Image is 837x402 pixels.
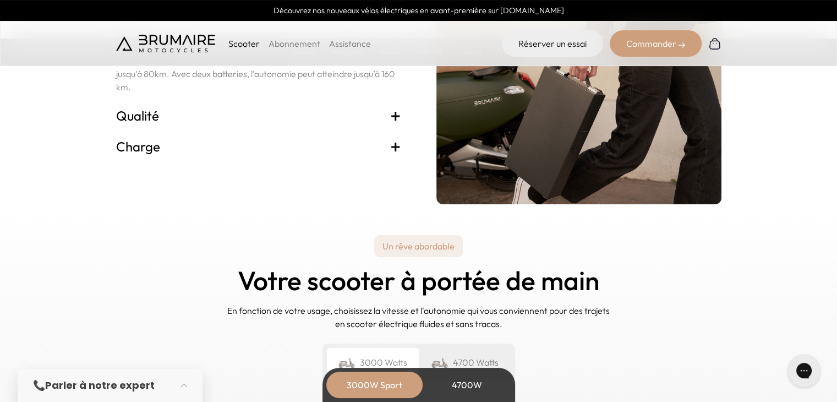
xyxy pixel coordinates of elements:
div: 4700 Watts [419,348,511,377]
span: + [390,138,401,155]
p: Un rêve abordable [374,235,463,257]
p: Scooter [228,37,260,50]
img: Panier [708,37,721,50]
div: Commander [610,30,702,57]
div: 4700W [423,372,511,398]
h3: Charge [116,138,401,155]
div: 3000W Sport [331,372,419,398]
p: Une batterie de Volts et 30 Ampères-heure permettant une autonomie jusqu'à 80km. Avec deux batter... [116,54,401,94]
div: 3000 Watts [327,348,419,377]
img: Brumaire Motocycles [116,35,215,52]
h2: Votre scooter à portée de main [238,266,599,295]
h3: Qualité [116,107,401,124]
p: En fonction de votre usage, choisissez la vitesse et l'autonomie qui vous conviennent pour des tr... [226,304,611,330]
img: right-arrow-2.png [679,42,685,48]
span: + [390,107,401,124]
iframe: Gorgias live chat messenger [782,350,826,391]
a: Assistance [329,38,371,49]
a: Réserver un essai [502,30,603,57]
a: Abonnement [269,38,320,49]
